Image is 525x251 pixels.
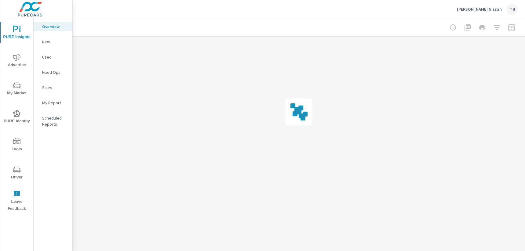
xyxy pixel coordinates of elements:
span: My Market [2,82,31,97]
div: nav menu [0,18,33,215]
p: Fixed Ops [42,69,67,75]
span: Leave Feedback [2,190,31,212]
div: New [34,37,72,46]
div: My Report [34,98,72,107]
div: Sales [34,83,72,92]
div: Used [34,52,72,62]
p: New [42,39,67,45]
span: Driver [2,166,31,181]
div: Scheduled Reports [34,113,72,129]
p: Sales [42,84,67,91]
span: PURE Identity [2,110,31,125]
p: My Report [42,100,67,106]
p: [PERSON_NAME] Nissan [457,6,502,12]
span: Tools [2,138,31,153]
div: TB [507,4,518,15]
span: Advertise [2,54,31,69]
p: Overview [42,23,67,30]
span: PURE Insights [2,26,31,41]
p: Used [42,54,67,60]
p: Scheduled Reports [42,115,67,127]
div: Fixed Ops [34,68,72,77]
div: Overview [34,22,72,31]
